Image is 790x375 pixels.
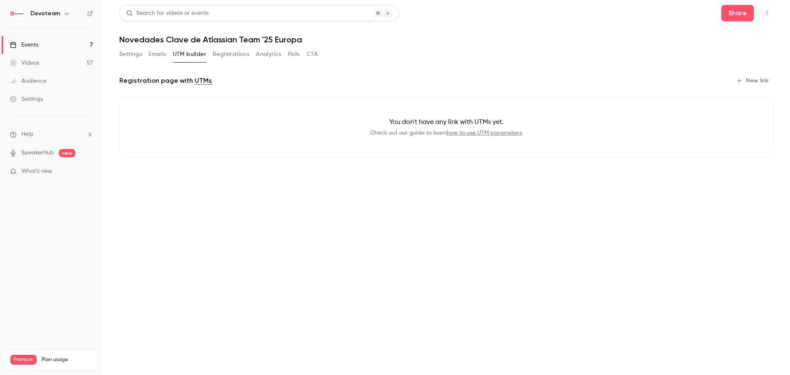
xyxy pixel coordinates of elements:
div: Settings [10,95,43,103]
button: New link [733,74,774,87]
a: how to use UTM parameters [447,130,522,136]
span: Premium [10,355,37,365]
button: Polls [288,48,300,61]
h1: Novedades Clave de Atlassian Team '25 Europa [119,35,774,44]
button: Settings [119,48,142,61]
div: Videos [10,59,39,67]
button: CTA [307,48,318,61]
span: new [59,149,75,157]
a: UTMs [195,76,212,86]
span: Plan usage [42,356,93,363]
div: Search for videos or events [126,9,209,18]
a: SpeakerHub [21,149,54,157]
button: Registrations [213,48,249,61]
img: Devoteam [10,7,23,20]
button: Share [721,5,754,21]
p: Check out our guide to learn . [133,129,760,137]
button: Emails [149,48,166,61]
p: You don't have any link with UTMs yet. [133,117,760,127]
span: Help [21,130,33,139]
li: help-dropdown-opener [10,130,93,139]
button: Analytics [256,48,281,61]
button: UTM builder [173,48,206,61]
span: What's new [21,167,52,176]
div: Audience [10,77,46,85]
p: Registration page with [119,76,212,86]
h6: Devoteam [30,9,60,18]
div: Events [10,41,38,49]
